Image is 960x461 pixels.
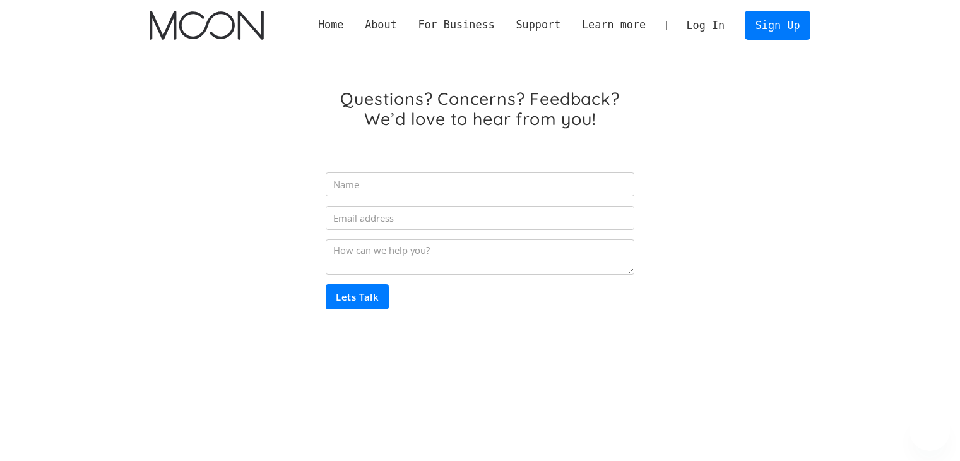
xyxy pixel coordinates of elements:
input: Name [326,172,634,196]
a: Sign Up [745,11,810,39]
img: Moon Logo [150,11,264,40]
div: Support [506,17,571,33]
div: Learn more [571,17,656,33]
a: home [150,11,264,40]
input: Email address [326,206,634,230]
input: Lets Talk [326,284,389,309]
div: About [365,17,397,33]
iframe: Button to launch messaging window [910,410,950,451]
h1: Questions? Concerns? Feedback? We’d love to hear from you! [326,88,634,129]
div: For Business [408,17,506,33]
div: Support [516,17,560,33]
div: Learn more [582,17,646,33]
a: Log In [676,11,735,39]
div: About [354,17,407,33]
form: Email Form [326,164,634,309]
div: For Business [418,17,494,33]
a: Home [307,17,354,33]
